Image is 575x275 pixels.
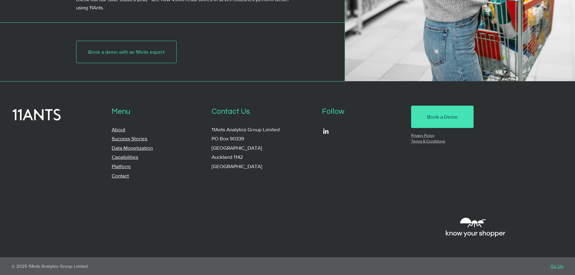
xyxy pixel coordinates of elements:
[112,173,129,178] a: Contact
[212,106,313,118] p: Contact Us
[551,264,564,269] a: Go Up
[319,170,506,257] iframe: Embedded Content
[76,41,177,63] a: Book a demo with an 11Ants expert
[212,125,313,171] p: 11Ants Analytics Group Limited PO Box 90339 [GEOGRAPHIC_DATA] Auckland 1142 [GEOGRAPHIC_DATA]
[322,127,330,135] ul: Social Bar
[322,127,330,135] img: LinkedIn
[88,48,165,56] span: Book a demo with an 11Ants expert
[11,264,275,269] p: © 2025 11Ants Analytics Group Limited.
[112,145,153,151] a: Data Monetization
[411,106,474,128] a: Book a Demo
[427,113,458,120] span: Book a Demo
[112,154,138,160] a: Capabilities
[411,139,445,143] a: Terms & Conditions
[112,126,125,132] a: About
[112,163,131,169] a: Platform
[322,106,402,118] p: Follow
[112,106,203,118] p: Menu
[112,136,147,141] a: Success Stories
[411,133,434,138] a: Privacy Policy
